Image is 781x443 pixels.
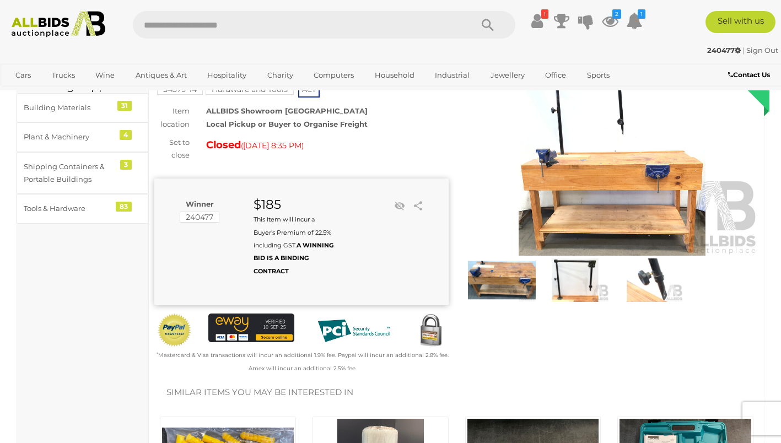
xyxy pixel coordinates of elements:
[166,388,747,397] h2: Similar items you may be interested in
[24,202,115,215] div: Tools & Hardware
[146,105,198,131] div: Item location
[728,69,773,81] a: Contact Us
[24,131,115,143] div: Plant & Machinery
[208,314,294,342] img: eWAY Payment Gateway
[120,130,132,140] div: 4
[612,9,621,19] i: 2
[243,141,301,150] span: [DATE] 8:35 PM
[241,141,304,150] span: ( )
[8,66,38,84] a: Cars
[28,68,137,92] h2: Industrial, Tools & Building Supplies
[615,258,682,302] img: Custom Built Workbench
[538,66,573,84] a: Office
[88,66,122,84] a: Wine
[707,46,741,55] strong: 240477
[157,352,449,371] small: Mastercard & Visa transactions will incur an additional 1.9% fee. Paypal will incur an additional...
[17,152,148,195] a: Shipping Containers & Portable Buildings 3
[128,66,194,84] a: Antiques & Art
[413,314,448,348] img: Secured by Rapid SSL
[24,160,115,186] div: Shipping Containers & Portable Buildings
[8,84,101,102] a: [GEOGRAPHIC_DATA]
[483,66,532,84] a: Jewellery
[116,202,132,212] div: 83
[146,136,198,162] div: Set to close
[200,66,254,84] a: Hospitality
[529,11,546,31] a: !
[117,101,132,111] div: 31
[45,66,82,84] a: Trucks
[120,160,132,170] div: 3
[311,314,397,348] img: PCI DSS compliant
[17,122,148,152] a: Plant & Machinery 4
[206,106,368,115] strong: ALLBIDS Showroom [GEOGRAPHIC_DATA]
[705,11,775,33] a: Sell with us
[541,258,609,302] img: Custom Built Workbench
[728,71,770,79] b: Contact Us
[157,314,192,347] img: Official PayPal Seal
[626,11,643,31] a: 1
[602,11,618,31] a: 2
[180,212,219,223] mark: 240477
[17,93,148,122] a: Building Materials 31
[460,11,515,39] button: Search
[707,46,742,55] a: 240477
[465,66,760,256] img: Custom Built Workbench
[6,11,111,37] img: Allbids.com.au
[392,198,408,214] li: Unwatch this item
[254,197,281,212] strong: $185
[306,66,361,84] a: Computers
[638,9,645,19] i: 1
[742,46,745,55] span: |
[541,9,548,19] i: !
[206,85,294,94] a: Hardware and Tools
[428,66,477,84] a: Industrial
[206,139,241,151] strong: Closed
[206,120,368,128] strong: Local Pickup or Buyer to Organise Freight
[254,215,333,275] small: This Item will incur a Buyer's Premium of 22.5% including GST.
[580,66,617,84] a: Sports
[24,101,115,114] div: Building Materials
[17,194,148,223] a: Tools & Hardware 83
[719,50,769,100] div: Winning
[254,241,333,275] b: A WINNING BID IS A BINDING CONTRACT
[468,258,536,302] img: Custom Built Workbench
[368,66,422,84] a: Household
[186,199,214,208] b: Winner
[157,85,203,94] a: 54379-14
[746,46,778,55] a: Sign Out
[260,66,300,84] a: Charity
